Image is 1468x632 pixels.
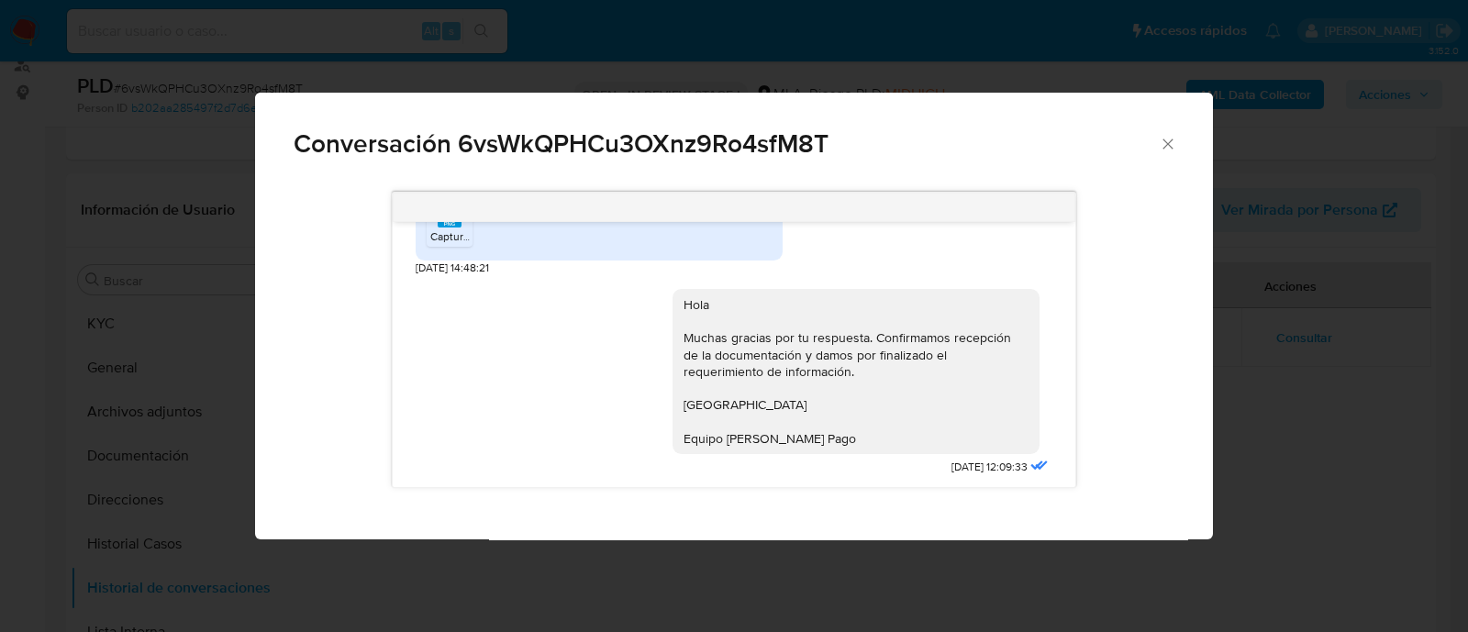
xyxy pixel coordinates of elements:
div: Comunicación [255,93,1213,540]
button: Cerrar [1159,135,1175,151]
span: Captura de pantalla [DATE] 185510.png [430,228,618,244]
span: [DATE] 12:09:33 [951,460,1028,475]
div: Hola Muchas gracias por tu respuesta. Confirmamos recepción de la documentación y damos por final... [684,296,1029,447]
span: Conversación 6vsWkQPHCu3OXnz9Ro4sfM8T [294,131,1159,157]
span: [DATE] 14:48:21 [416,261,489,276]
